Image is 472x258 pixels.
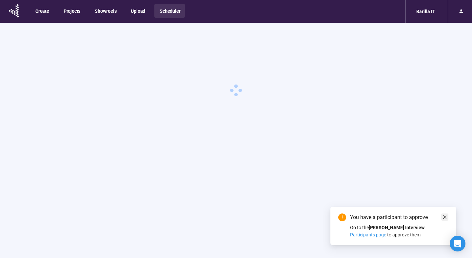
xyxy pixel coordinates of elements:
[350,213,448,221] div: You have a participant to approve
[450,236,465,251] div: Open Intercom Messenger
[350,232,386,237] span: Participants page
[350,224,448,238] div: Go to the to approve them
[338,213,346,221] span: exclamation-circle
[126,4,150,18] button: Upload
[412,5,439,18] div: Barilla IT
[58,4,85,18] button: Projects
[154,4,185,18] button: Scheduler
[369,225,424,230] strong: [PERSON_NAME] Interview
[442,215,447,219] span: close
[30,4,54,18] button: Create
[89,4,121,18] button: Showreels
